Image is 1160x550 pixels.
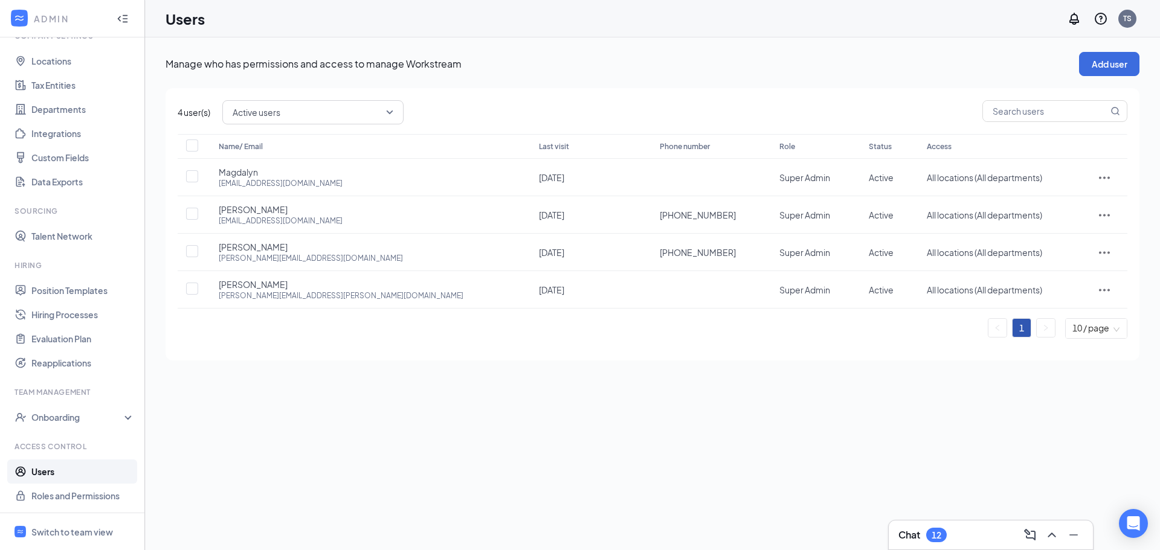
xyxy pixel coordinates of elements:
a: Roles and Permissions [31,484,135,508]
span: Active [869,172,894,183]
span: All locations (All departments) [927,247,1042,258]
a: Hiring Processes [31,302,135,327]
div: Access control [14,441,132,452]
div: Hiring [14,260,132,270]
h3: Chat [898,528,920,542]
span: [PERSON_NAME] [219,241,288,253]
a: Reapplications [31,351,135,375]
div: [PERSON_NAME][EMAIL_ADDRESS][PERSON_NAME][DOMAIN_NAME] [219,290,463,301]
span: 10 / page [1072,319,1120,338]
svg: MagnifyingGlass [1110,106,1120,116]
a: Tax Entities [31,73,135,97]
div: TS [1123,13,1132,24]
span: Super Admin [779,247,830,258]
div: [EMAIL_ADDRESS][DOMAIN_NAME] [219,178,343,188]
svg: UserCheck [14,411,27,423]
span: [DATE] [539,247,564,258]
div: Switch to team view [31,526,113,538]
span: Super Admin [779,284,830,295]
span: [PERSON_NAME] [219,278,288,290]
a: Data Exports [31,170,135,194]
button: left [988,319,1007,337]
p: Manage who has permissions and access to manage Workstream [166,57,1079,71]
button: Minimize [1064,525,1083,545]
svg: ChevronUp [1045,528,1059,542]
svg: ComposeMessage [1023,528,1037,542]
a: Locations [31,49,135,73]
div: ADMIN [34,13,106,25]
span: Active [869,247,894,258]
button: right [1037,319,1055,337]
div: [EMAIL_ADDRESS][DOMAIN_NAME] [219,216,343,226]
div: Last visit [539,139,636,154]
span: Active users [233,103,280,121]
svg: QuestionInfo [1094,11,1108,26]
div: 12 [932,530,941,540]
button: ChevronUp [1042,525,1062,545]
span: Active [869,284,894,295]
span: Magdalyn [219,166,258,178]
a: 1 [1013,319,1031,337]
input: Search users [983,101,1108,121]
div: Role [779,139,845,154]
svg: ActionsIcon [1097,283,1112,297]
span: [DATE] [539,284,564,295]
a: Users [31,459,135,484]
a: Integrations [31,121,135,145]
span: Active [869,209,894,220]
th: Status [857,134,915,159]
span: Super Admin [779,209,830,220]
span: [PHONE_NUMBER] [660,246,736,258]
svg: WorkstreamLogo [13,12,25,24]
li: Previous Page [988,318,1007,337]
span: All locations (All departments) [927,209,1042,220]
li: 1 [1012,318,1031,337]
span: All locations (All departments) [927,284,1042,295]
span: [PERSON_NAME] [219,203,288,216]
span: [PHONE_NUMBER] [660,209,736,221]
span: Super Admin [779,172,830,183]
h1: Users [166,8,205,29]
svg: ActionsIcon [1097,208,1112,222]
span: 4 user(s) [178,106,210,119]
div: Sourcing [14,206,132,216]
a: Departments [31,97,135,121]
svg: Collapse [117,13,129,25]
th: Phone number [648,134,767,159]
li: Next Page [1036,318,1055,337]
svg: Minimize [1066,528,1081,542]
span: left [994,324,1001,331]
svg: ActionsIcon [1097,170,1112,185]
a: Evaluation Plan [31,327,135,351]
a: Talent Network [31,224,135,248]
svg: ActionsIcon [1097,245,1112,260]
a: Custom Fields [31,145,135,170]
a: Position Templates [31,278,135,302]
span: All locations (All departments) [927,172,1042,183]
div: [PERSON_NAME][EMAIL_ADDRESS][DOMAIN_NAME] [219,253,403,263]
th: Access [915,134,1081,159]
div: Name/ Email [219,139,515,154]
div: Page Size [1066,319,1127,338]
span: [DATE] [539,209,564,220]
div: Open Intercom Messenger [1119,509,1148,538]
div: Team Management [14,387,132,397]
button: Add user [1079,52,1139,76]
span: [DATE] [539,172,564,183]
span: right [1042,324,1049,331]
div: Onboarding [31,411,124,423]
svg: WorkstreamLogo [16,528,24,536]
button: ComposeMessage [1020,525,1040,545]
svg: Notifications [1067,11,1081,26]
